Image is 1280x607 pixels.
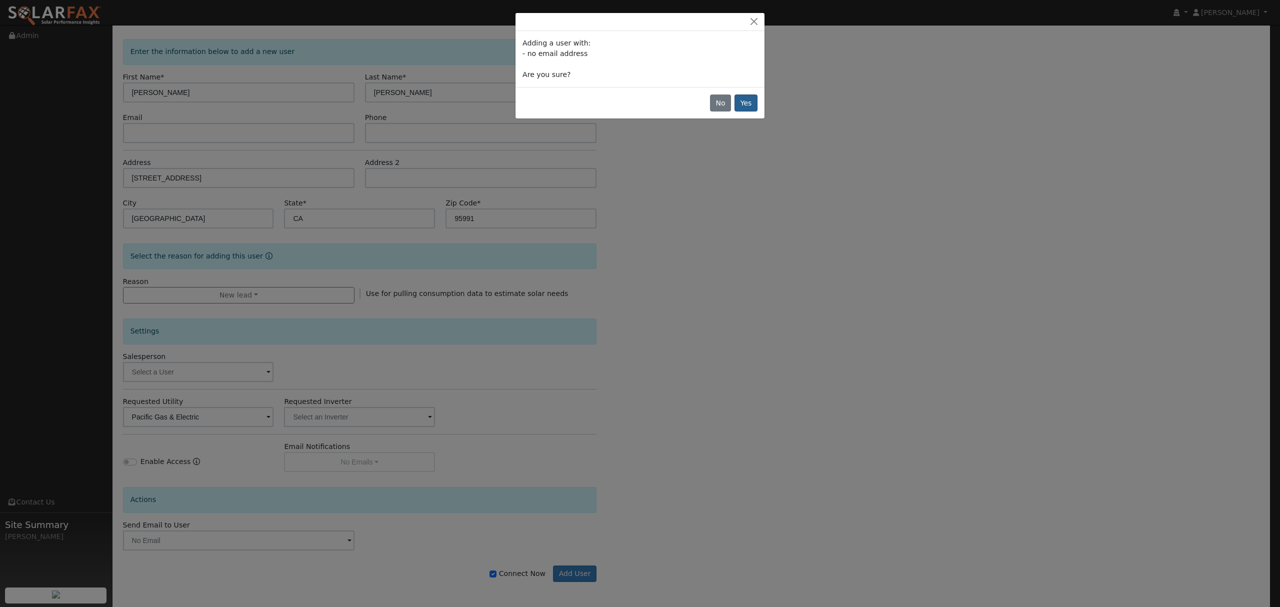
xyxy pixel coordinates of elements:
[747,16,761,27] button: Close
[522,49,587,57] span: - no email address
[710,94,731,111] button: No
[522,39,590,47] span: Adding a user with:
[734,94,757,111] button: Yes
[522,70,570,78] span: Are you sure?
